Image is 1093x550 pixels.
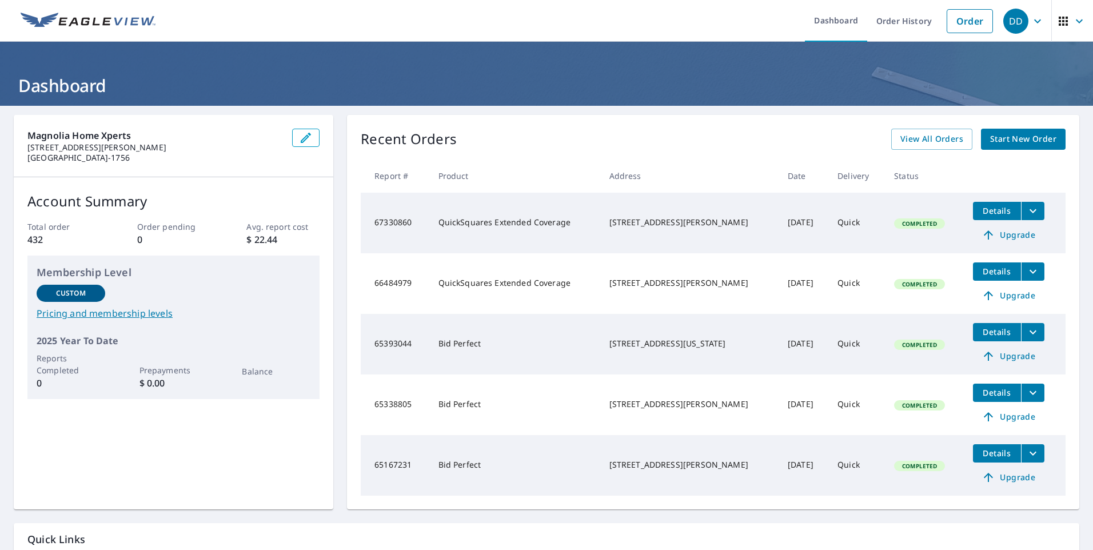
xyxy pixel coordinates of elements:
p: Avg. report cost [246,221,320,233]
p: Recent Orders [361,129,457,150]
span: Details [980,266,1014,277]
div: [STREET_ADDRESS][US_STATE] [609,338,769,349]
div: [STREET_ADDRESS][PERSON_NAME] [609,459,769,471]
th: Delivery [828,159,885,193]
p: 432 [27,233,101,246]
span: Upgrade [980,289,1038,302]
a: Upgrade [973,226,1044,244]
p: [STREET_ADDRESS][PERSON_NAME] [27,142,283,153]
span: Upgrade [980,349,1038,363]
button: filesDropdownBtn-65338805 [1021,384,1044,402]
td: [DATE] [779,193,828,253]
h1: Dashboard [14,74,1079,97]
p: Membership Level [37,265,310,280]
span: Start New Order [990,132,1056,146]
td: Quick [828,314,885,374]
span: Completed [895,341,944,349]
a: Order [947,9,993,33]
td: QuickSquares Extended Coverage [429,193,600,253]
a: Upgrade [973,347,1044,365]
td: 65338805 [361,374,429,435]
th: Product [429,159,600,193]
button: detailsBtn-66484979 [973,262,1021,281]
td: QuickSquares Extended Coverage [429,253,600,314]
span: Upgrade [980,410,1038,424]
button: detailsBtn-67330860 [973,202,1021,220]
p: Quick Links [27,532,1066,547]
th: Address [600,159,779,193]
td: [DATE] [779,374,828,435]
button: detailsBtn-65393044 [973,323,1021,341]
button: filesDropdownBtn-65393044 [1021,323,1044,341]
td: Quick [828,253,885,314]
span: Completed [895,220,944,228]
p: Balance [242,365,310,377]
span: Completed [895,280,944,288]
td: [DATE] [779,253,828,314]
button: filesDropdownBtn-67330860 [1021,202,1044,220]
p: $ 0.00 [139,376,208,390]
button: detailsBtn-65167231 [973,444,1021,463]
span: Completed [895,462,944,470]
span: Upgrade [980,228,1038,242]
td: 66484979 [361,253,429,314]
p: $ 22.44 [246,233,320,246]
span: Details [980,387,1014,398]
p: [GEOGRAPHIC_DATA]-1756 [27,153,283,163]
div: DD [1003,9,1028,34]
a: Pricing and membership levels [37,306,310,320]
td: Bid Perfect [429,435,600,496]
a: Upgrade [973,408,1044,426]
th: Date [779,159,828,193]
p: 0 [37,376,105,390]
button: filesDropdownBtn-66484979 [1021,262,1044,281]
td: Quick [828,435,885,496]
a: View All Orders [891,129,972,150]
td: Bid Perfect [429,374,600,435]
p: Magnolia Home Xperts [27,129,283,142]
td: 65393044 [361,314,429,374]
a: Upgrade [973,468,1044,487]
div: [STREET_ADDRESS][PERSON_NAME] [609,398,769,410]
button: filesDropdownBtn-65167231 [1021,444,1044,463]
a: Upgrade [973,286,1044,305]
span: Details [980,326,1014,337]
p: 2025 Year To Date [37,334,310,348]
td: Bid Perfect [429,314,600,374]
td: Quick [828,374,885,435]
p: Account Summary [27,191,320,212]
span: Details [980,205,1014,216]
p: Reports Completed [37,352,105,376]
th: Report # [361,159,429,193]
p: Custom [56,288,86,298]
td: [DATE] [779,314,828,374]
button: detailsBtn-65338805 [973,384,1021,402]
span: View All Orders [900,132,963,146]
p: Order pending [137,221,210,233]
td: [DATE] [779,435,828,496]
p: 0 [137,233,210,246]
a: Start New Order [981,129,1066,150]
td: 65167231 [361,435,429,496]
p: Prepayments [139,364,208,376]
div: [STREET_ADDRESS][PERSON_NAME] [609,217,769,228]
img: EV Logo [21,13,155,30]
span: Upgrade [980,471,1038,484]
td: Quick [828,193,885,253]
div: [STREET_ADDRESS][PERSON_NAME] [609,277,769,289]
p: Total order [27,221,101,233]
span: Completed [895,401,944,409]
th: Status [885,159,964,193]
span: Details [980,448,1014,459]
td: 67330860 [361,193,429,253]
